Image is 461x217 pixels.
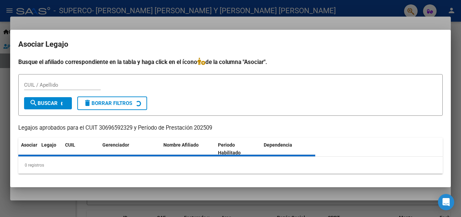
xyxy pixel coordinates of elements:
span: Nombre Afiliado [163,142,199,148]
span: Borrar Filtros [83,100,132,106]
datatable-header-cell: Nombre Afiliado [161,138,215,160]
h4: Busque el afiliado correspondiente en la tabla y haga click en el ícono de la columna "Asociar". [18,58,443,66]
mat-icon: search [29,99,38,107]
span: Asociar [21,142,37,148]
datatable-header-cell: Periodo Habilitado [215,138,261,160]
span: CUIL [65,142,75,148]
datatable-header-cell: Gerenciador [100,138,161,160]
mat-icon: delete [83,99,92,107]
button: Borrar Filtros [77,96,147,110]
span: Periodo Habilitado [218,142,241,155]
p: Legajos aprobados para el CUIT 30696592329 y Período de Prestación 202509 [18,124,443,132]
span: Buscar [29,100,58,106]
div: Open Intercom Messenger [438,194,454,210]
datatable-header-cell: CUIL [62,138,100,160]
datatable-header-cell: Asociar [18,138,39,160]
span: Gerenciador [102,142,129,148]
span: Dependencia [264,142,292,148]
datatable-header-cell: Legajo [39,138,62,160]
datatable-header-cell: Dependencia [261,138,316,160]
button: Buscar [24,97,72,109]
h2: Asociar Legajo [18,38,443,51]
div: 0 registros [18,157,443,174]
span: Legajo [41,142,56,148]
